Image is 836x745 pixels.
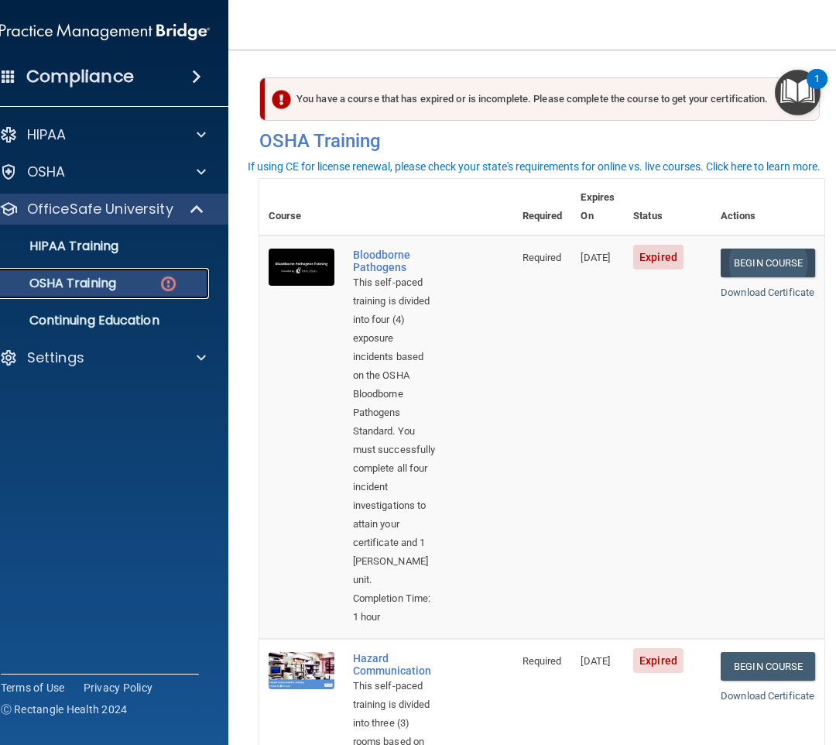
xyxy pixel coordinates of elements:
p: OfficeSafe University [27,200,173,218]
a: Begin Course [721,249,815,277]
div: 1 [814,79,820,99]
h4: Compliance [26,66,134,88]
span: Ⓒ Rectangle Health 2024 [1,702,128,717]
p: OSHA [27,163,66,181]
div: This self-paced training is divided into four (4) exposure incidents based on the OSHA Bloodborne... [353,273,436,589]
span: Expired [633,648,684,673]
th: Status [624,179,711,235]
div: If using CE for license renewal, please check your state's requirements for online vs. live cours... [248,161,821,172]
span: [DATE] [581,655,610,667]
a: Hazard Communication [353,652,436,677]
span: Required [522,252,562,263]
th: Expires On [571,179,624,235]
p: Settings [27,348,84,367]
div: Completion Time: 1 hour [353,589,436,627]
th: Actions [711,179,824,235]
h4: OSHA Training [259,130,825,152]
a: Begin Course [721,652,815,681]
th: Required [513,179,572,235]
img: danger-circle.6113f641.png [159,274,178,294]
span: Required [522,655,562,667]
span: [DATE] [581,252,610,263]
div: You have a course that has expired or is incomplete. Please complete the course to get your certi... [266,77,820,121]
p: HIPAA [27,125,67,144]
iframe: Drift Widget Chat Controller [759,638,817,697]
a: Terms of Use [1,680,65,695]
a: Download Certificate [721,690,814,702]
img: exclamation-circle-solid-danger.72ef9ffc.png [272,90,291,109]
th: Course [259,179,344,235]
a: Bloodborne Pathogens [353,249,436,273]
a: Privacy Policy [84,680,153,695]
a: Download Certificate [721,287,814,298]
button: If using CE for license renewal, please check your state's requirements for online vs. live cours... [245,159,823,174]
button: Open Resource Center, 1 new notification [775,70,821,115]
span: Expired [633,245,684,270]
